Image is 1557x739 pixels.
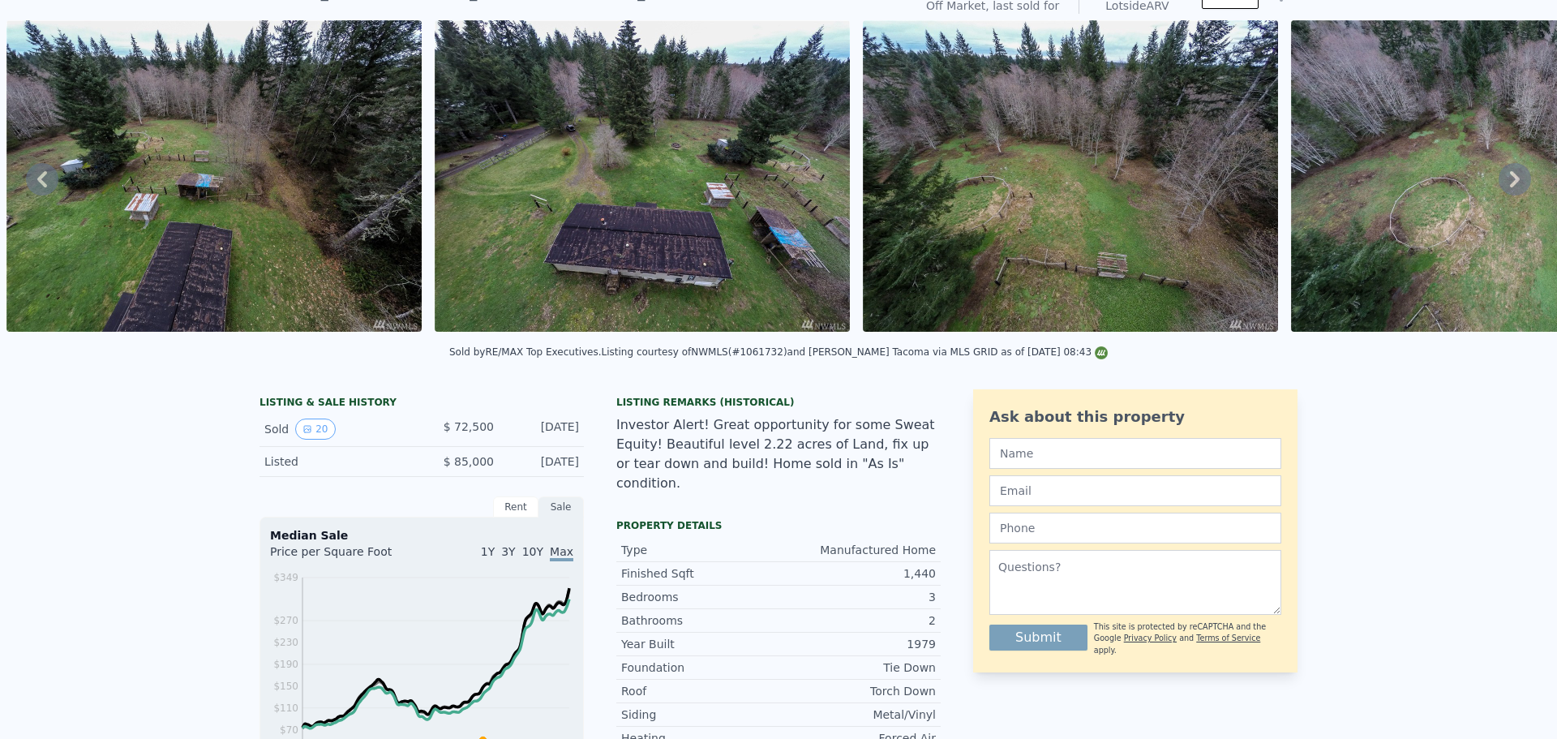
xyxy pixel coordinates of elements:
[621,683,778,699] div: Roof
[280,724,298,736] tspan: $70
[989,406,1281,428] div: Ask about this property
[273,637,298,648] tspan: $230
[616,415,941,493] div: Investor Alert! Great opportunity for some Sweat Equity! Beautiful level 2.22 acres of Land, fix ...
[616,396,941,409] div: Listing Remarks (Historical)
[444,420,494,433] span: $ 72,500
[778,565,936,582] div: 1,440
[621,660,778,676] div: Foundation
[778,589,936,605] div: 3
[295,419,335,440] button: View historical data
[273,681,298,692] tspan: $150
[1095,346,1108,359] img: NWMLS Logo
[259,396,584,412] div: LISTING & SALE HISTORY
[264,453,409,470] div: Listed
[444,455,494,468] span: $ 85,000
[270,527,573,544] div: Median Sale
[481,545,495,558] span: 1Y
[435,20,850,332] img: Sale: 148650257 Parcel: 121259627
[273,615,298,626] tspan: $270
[989,625,1087,651] button: Submit
[621,636,778,652] div: Year Built
[989,438,1281,469] input: Name
[507,453,579,470] div: [DATE]
[621,707,778,723] div: Siding
[621,542,778,558] div: Type
[778,636,936,652] div: 1979
[493,496,538,518] div: Rent
[778,542,936,558] div: Manufactured Home
[621,612,778,629] div: Bathrooms
[602,346,1109,358] div: Listing courtesy of NWMLS (#1061732) and [PERSON_NAME] Tacoma via MLS GRID as of [DATE] 08:43
[863,20,1278,332] img: Sale: 148650257 Parcel: 121259627
[273,572,298,583] tspan: $349
[616,519,941,532] div: Property details
[449,346,602,358] div: Sold by RE/MAX Top Executives .
[778,707,936,723] div: Metal/Vinyl
[621,565,778,582] div: Finished Sqft
[270,544,422,569] div: Price per Square Foot
[621,589,778,605] div: Bedrooms
[501,545,515,558] span: 3Y
[1094,621,1281,656] div: This site is protected by reCAPTCHA and the Google and apply.
[507,419,579,440] div: [DATE]
[778,612,936,629] div: 2
[989,513,1281,544] input: Phone
[273,659,298,670] tspan: $190
[538,496,584,518] div: Sale
[778,683,936,699] div: Torch Down
[6,20,422,332] img: Sale: 148650257 Parcel: 121259627
[778,660,936,676] div: Tie Down
[522,545,543,558] span: 10Y
[989,475,1281,506] input: Email
[264,419,409,440] div: Sold
[1124,634,1177,642] a: Privacy Policy
[1196,634,1260,642] a: Terms of Service
[273,702,298,714] tspan: $110
[550,545,573,561] span: Max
